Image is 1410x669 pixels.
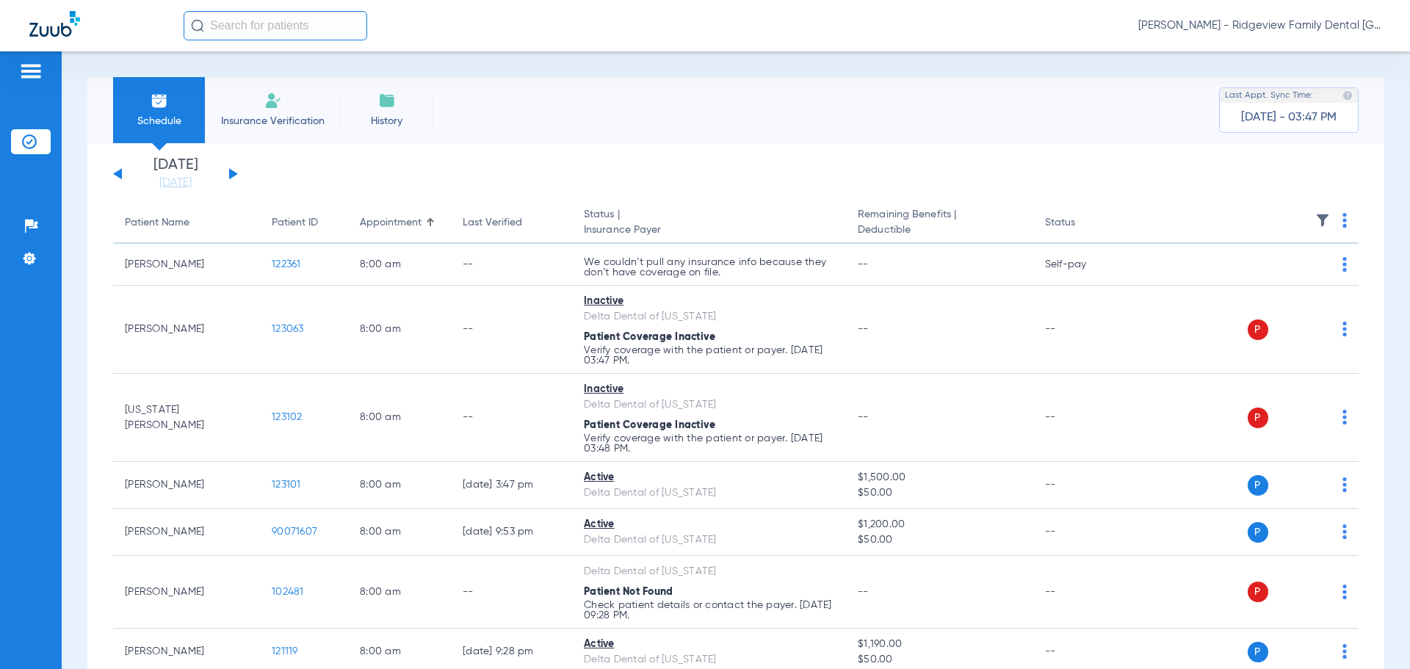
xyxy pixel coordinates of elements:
[272,527,317,537] span: 90071607
[858,470,1021,485] span: $1,500.00
[584,420,715,430] span: Patient Coverage Inactive
[124,114,194,129] span: Schedule
[858,412,869,422] span: --
[1342,90,1353,101] img: last sync help info
[272,587,304,597] span: 102481
[113,286,260,374] td: [PERSON_NAME]
[113,509,260,556] td: [PERSON_NAME]
[184,11,367,40] input: Search for patients
[1033,286,1132,374] td: --
[1342,524,1347,539] img: group-dot-blue.svg
[1315,213,1330,228] img: filter.svg
[348,462,451,509] td: 8:00 AM
[19,62,43,80] img: hamburger-icon
[584,470,834,485] div: Active
[348,556,451,629] td: 8:00 AM
[113,462,260,509] td: [PERSON_NAME]
[348,286,451,374] td: 8:00 AM
[858,652,1021,668] span: $50.00
[1248,582,1268,602] span: P
[216,114,330,129] span: Insurance Verification
[1342,257,1347,272] img: group-dot-blue.svg
[451,556,572,629] td: --
[1033,244,1132,286] td: Self-pay
[1033,556,1132,629] td: --
[113,556,260,629] td: [PERSON_NAME]
[1342,585,1347,599] img: group-dot-blue.svg
[1248,475,1268,496] span: P
[451,244,572,286] td: --
[584,600,834,621] p: Check patient details or contact the payer. [DATE] 09:28 PM.
[584,637,834,652] div: Active
[352,114,422,129] span: History
[378,92,396,109] img: History
[858,587,869,597] span: --
[451,462,572,509] td: [DATE] 3:47 PM
[584,382,834,397] div: Inactive
[264,92,282,109] img: Manual Insurance Verification
[1342,477,1347,492] img: group-dot-blue.svg
[584,294,834,309] div: Inactive
[151,92,168,109] img: Schedule
[584,433,834,454] p: Verify coverage with the patient or payer. [DATE] 03:48 PM.
[584,223,834,238] span: Insurance Payer
[858,517,1021,532] span: $1,200.00
[272,412,303,422] span: 123102
[584,397,834,413] div: Delta Dental of [US_STATE]
[348,509,451,556] td: 8:00 AM
[1248,522,1268,543] span: P
[584,257,834,278] p: We couldn’t pull any insurance info because they don’t have coverage on file.
[113,244,260,286] td: [PERSON_NAME]
[1248,642,1268,662] span: P
[584,332,715,342] span: Patient Coverage Inactive
[572,203,846,244] th: Status |
[451,374,572,462] td: --
[360,215,439,231] div: Appointment
[1033,203,1132,244] th: Status
[1248,408,1268,428] span: P
[131,158,220,190] li: [DATE]
[858,324,869,334] span: --
[1342,322,1347,336] img: group-dot-blue.svg
[1138,18,1381,33] span: [PERSON_NAME] - Ridgeview Family Dental [GEOGRAPHIC_DATA]
[1033,462,1132,509] td: --
[272,215,318,231] div: Patient ID
[584,564,834,579] div: Delta Dental of [US_STATE]
[451,286,572,374] td: --
[1248,319,1268,340] span: P
[191,19,204,32] img: Search Icon
[463,215,560,231] div: Last Verified
[272,324,304,334] span: 123063
[584,345,834,366] p: Verify coverage with the patient or payer. [DATE] 03:47 PM.
[584,532,834,548] div: Delta Dental of [US_STATE]
[858,532,1021,548] span: $50.00
[348,374,451,462] td: 8:00 AM
[858,223,1021,238] span: Deductible
[584,587,673,597] span: Patient Not Found
[858,485,1021,501] span: $50.00
[451,509,572,556] td: [DATE] 9:53 PM
[29,11,80,37] img: Zuub Logo
[1337,599,1410,669] iframe: Chat Widget
[463,215,522,231] div: Last Verified
[1225,88,1313,103] span: Last Appt. Sync Time:
[1033,509,1132,556] td: --
[131,176,220,190] a: [DATE]
[272,646,298,657] span: 121119
[584,652,834,668] div: Delta Dental of [US_STATE]
[272,480,301,490] span: 123101
[272,259,301,270] span: 122361
[1342,213,1347,228] img: group-dot-blue.svg
[1033,374,1132,462] td: --
[858,259,869,270] span: --
[1342,410,1347,424] img: group-dot-blue.svg
[360,215,422,231] div: Appointment
[858,637,1021,652] span: $1,190.00
[1241,110,1337,125] span: [DATE] - 03:47 PM
[113,374,260,462] td: [US_STATE][PERSON_NAME]
[348,244,451,286] td: 8:00 AM
[125,215,248,231] div: Patient Name
[846,203,1033,244] th: Remaining Benefits |
[584,309,834,325] div: Delta Dental of [US_STATE]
